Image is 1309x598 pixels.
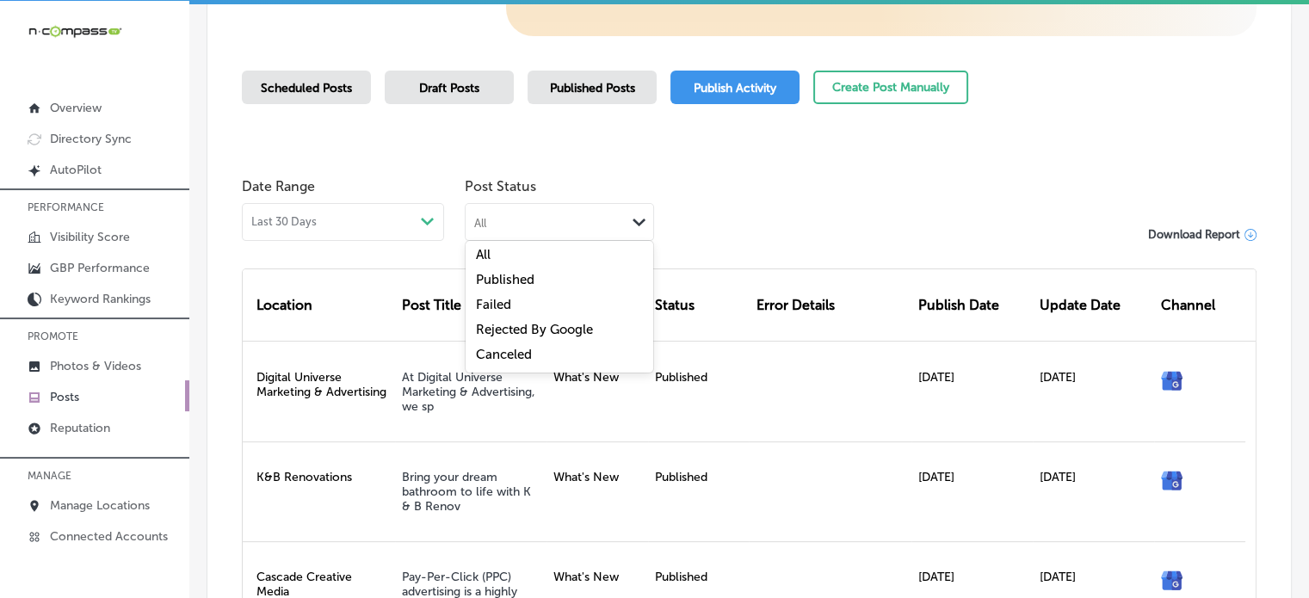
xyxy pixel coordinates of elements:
p: Photos & Videos [50,359,141,373]
div: [DATE] [1033,342,1154,441]
label: Rejected By Google [476,322,593,337]
div: Status [648,269,750,341]
p: Keyword Rankings [50,292,151,306]
span: Published Posts [550,81,635,96]
div: [DATE] [911,441,1033,541]
p: AutoPilot [50,163,102,177]
label: Published [476,272,534,287]
a: At Digital Universe Marketing & Advertising, we sp [402,370,535,414]
div: Published [648,441,750,541]
label: All [476,247,491,262]
span: Draft Posts [419,81,479,96]
p: Directory Sync [50,132,132,146]
p: Visibility Score [50,230,130,244]
p: GBP Performance [50,261,150,275]
div: Published [648,342,750,441]
div: All [474,215,486,230]
div: Location [243,269,395,341]
p: Reputation [50,421,110,435]
div: Update Date [1033,269,1154,341]
div: What's New [546,441,648,541]
p: Connected Accounts [50,529,168,544]
div: Digital Universe Marketing & Advertising [243,342,395,441]
div: [DATE] [1033,441,1154,541]
div: [DATE] [911,342,1033,441]
div: Publish Date [911,269,1033,341]
label: Canceled [476,347,532,362]
img: 660ab0bf-5cc7-4cb8-ba1c-48b5ae0f18e60NCTV_CLogo_TV_Black_-500x88.png [28,23,122,40]
span: Post Status [465,178,654,194]
label: Failed [476,297,511,312]
p: Manage Locations [50,498,150,513]
span: Last 30 Days [251,215,317,229]
div: What's New [546,342,648,441]
button: Create Post Manually [813,71,968,104]
p: Overview [50,101,102,115]
span: Publish Activity [694,81,776,96]
span: Scheduled Posts [261,81,352,96]
a: Bring your dream bathroom to life with K & B Renov [402,470,531,514]
span: Download Report [1148,228,1240,241]
div: Channel [1154,269,1245,341]
div: Post Title [395,269,547,341]
label: Date Range [242,178,315,194]
div: K&B Renovations [243,441,395,541]
div: Error Details [749,269,911,341]
p: Posts [50,390,79,404]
